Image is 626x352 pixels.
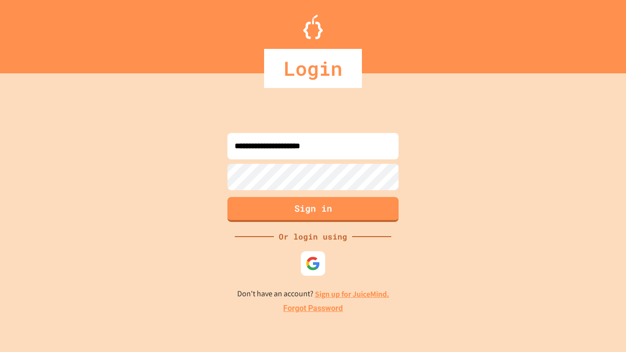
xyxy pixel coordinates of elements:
button: Sign in [227,197,399,222]
p: Don't have an account? [237,288,389,300]
a: Forgot Password [283,303,343,314]
div: Or login using [274,231,352,242]
a: Sign up for JuiceMind. [315,289,389,299]
img: google-icon.svg [306,256,320,271]
div: Login [264,49,362,88]
img: Logo.svg [303,15,323,39]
